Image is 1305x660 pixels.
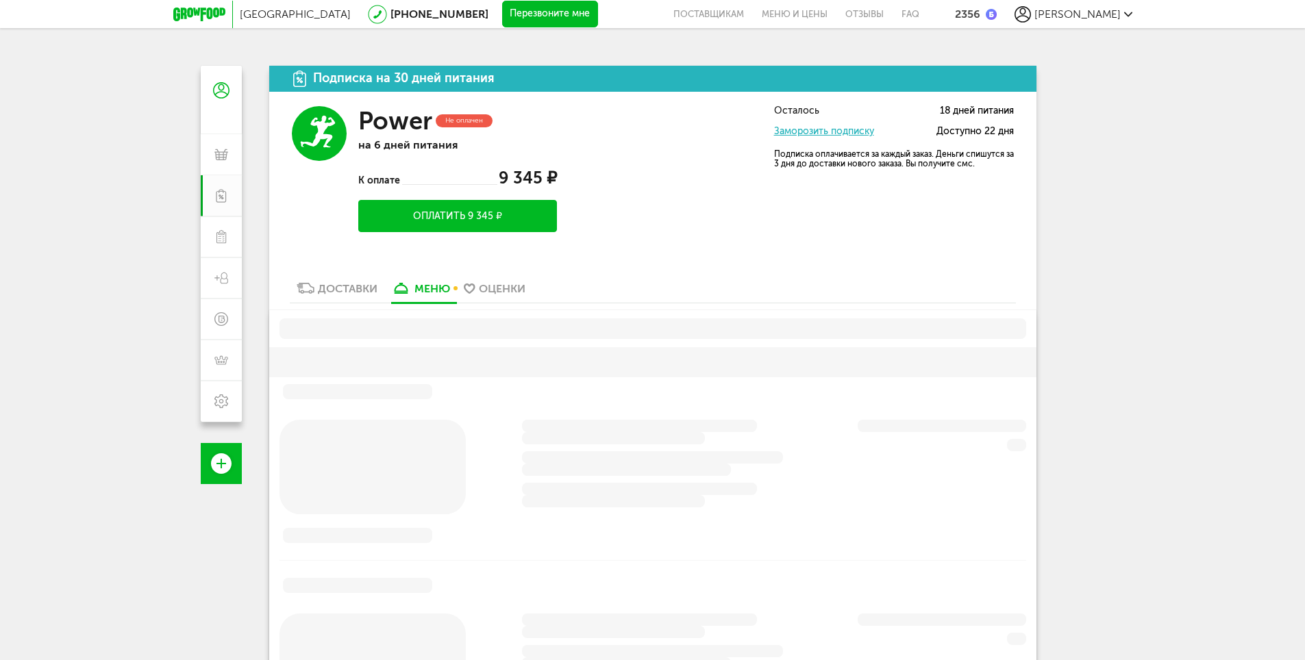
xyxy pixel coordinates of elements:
[358,200,557,232] button: Оплатить 9 345 ₽
[940,106,1014,116] span: 18 дней питания
[384,281,457,303] a: меню
[358,106,432,136] h3: Power
[955,8,980,21] div: 2356
[240,8,351,21] span: [GEOGRAPHIC_DATA]
[479,282,525,295] div: Оценки
[1034,8,1121,21] span: [PERSON_NAME]
[436,114,493,127] div: Не оплачен
[774,106,819,116] span: Осталось
[390,8,488,21] a: [PHONE_NUMBER]
[358,175,401,186] span: К оплате
[358,138,557,151] p: на 6 дней питания
[502,1,598,28] button: Перезвоните мне
[313,72,495,85] div: Подписка на 30 дней питания
[986,9,997,20] img: bonus_b.cdccf46.png
[293,71,307,87] img: icon.da23462.svg
[457,281,532,303] a: Оценки
[318,282,377,295] div: Доставки
[290,281,384,303] a: Доставки
[774,125,874,137] a: Заморозить подписку
[774,149,1014,168] p: Подписка оплачивается за каждый заказ. Деньги спишутся за 3 дня до доставки нового заказа. Вы пол...
[936,127,1014,137] span: Доступно 22 дня
[499,168,557,188] span: 9 345 ₽
[414,282,450,295] div: меню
